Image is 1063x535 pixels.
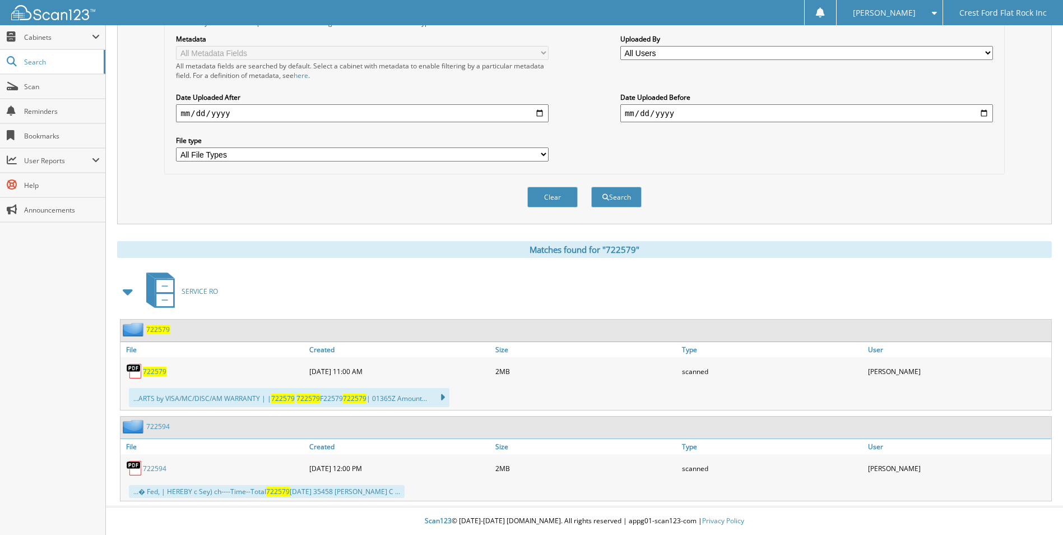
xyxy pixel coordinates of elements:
[307,439,493,454] a: Created
[129,388,449,407] div: ...ARTS by VISA/MC/DISC/AM WARRANTY | | F22579 | 01365Z Amount...
[307,342,493,357] a: Created
[679,342,865,357] a: Type
[266,487,290,496] span: 722579
[120,439,307,454] a: File
[176,93,549,102] label: Date Uploaded After
[853,10,916,16] span: [PERSON_NAME]
[24,33,92,42] span: Cabinets
[620,104,993,122] input: end
[24,107,100,116] span: Reminders
[493,342,679,357] a: Size
[307,360,493,382] div: [DATE] 11:00 AM
[11,5,95,20] img: scan123-logo-white.svg
[865,457,1051,479] div: [PERSON_NAME]
[146,422,170,431] a: 722594
[24,181,100,190] span: Help
[176,34,549,44] label: Metadata
[24,57,98,67] span: Search
[679,439,865,454] a: Type
[296,394,320,403] span: 722579
[126,363,143,380] img: PDF.png
[620,34,993,44] label: Uploaded By
[702,516,744,525] a: Privacy Policy
[865,360,1051,382] div: [PERSON_NAME]
[591,187,642,207] button: Search
[126,460,143,477] img: PDF.png
[140,269,218,313] a: SERVICE RO
[24,131,100,141] span: Bookmarks
[865,439,1051,454] a: User
[343,394,366,403] span: 722579
[1007,481,1063,535] iframe: Chat Widget
[146,325,170,334] a: 722579
[493,360,679,382] div: 2MB
[527,187,578,207] button: Clear
[271,394,295,403] span: 722579
[620,93,993,102] label: Date Uploaded Before
[123,419,146,433] img: folder2.png
[24,205,100,215] span: Announcements
[294,71,308,80] a: here
[493,457,679,479] div: 2MB
[679,457,865,479] div: scanned
[129,485,405,498] div: ...� Fed, | HEREBY c Sey) ch----Time--Total [DATE] 35458 [PERSON_NAME] C ...
[24,82,100,91] span: Scan
[106,508,1063,535] div: © [DATE]-[DATE] [DOMAIN_NAME]. All rights reserved | appg01-scan123-com |
[176,61,549,80] div: All metadata fields are searched by default. Select a cabinet with metadata to enable filtering b...
[425,516,452,525] span: Scan123
[679,360,865,382] div: scanned
[117,241,1052,258] div: Matches found for "722579"
[959,10,1047,16] span: Crest Ford Flat Rock Inc
[865,342,1051,357] a: User
[120,342,307,357] a: File
[307,457,493,479] div: [DATE] 12:00 PM
[176,136,549,145] label: File type
[143,464,166,473] a: 722594
[123,322,146,336] img: folder2.png
[24,156,92,165] span: User Reports
[176,104,549,122] input: start
[143,367,166,376] a: 722579
[182,287,218,296] span: SERVICE RO
[493,439,679,454] a: Size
